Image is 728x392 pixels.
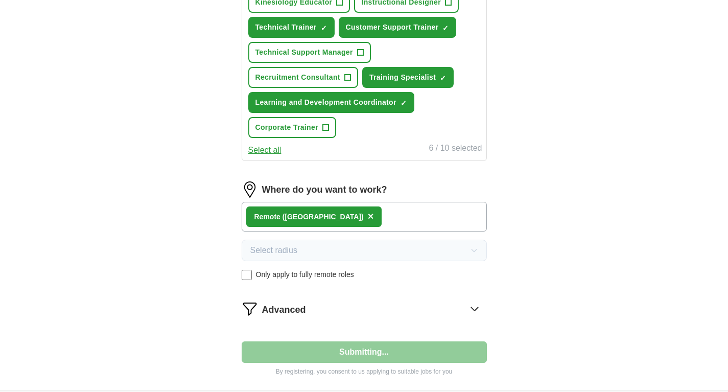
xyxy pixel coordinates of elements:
[242,270,252,280] input: Only apply to fully remote roles
[429,142,482,156] div: 6 / 10 selected
[250,244,298,257] span: Select radius
[254,212,364,222] div: Remote ([GEOGRAPHIC_DATA])
[242,181,258,198] img: location.png
[256,269,354,280] span: Only apply to fully remote roles
[242,301,258,317] img: filter
[242,240,487,261] button: Select radius
[255,97,396,108] span: Learning and Development Coordinator
[248,92,414,113] button: Learning and Development Coordinator✓
[346,22,439,33] span: Customer Support Trainer
[242,367,487,376] p: By registering, you consent to us applying to suitable jobs for you
[368,211,374,222] span: ×
[401,99,407,107] span: ✓
[248,42,371,63] button: Technical Support Manager
[248,117,336,138] button: Corporate Trainer
[262,183,387,197] label: Where do you want to work?
[248,17,335,38] button: Technical Trainer✓
[248,144,281,156] button: Select all
[255,122,318,133] span: Corporate Trainer
[368,209,374,224] button: ×
[255,72,340,83] span: Recruitment Consultant
[255,22,317,33] span: Technical Trainer
[362,67,454,88] button: Training Specialist✓
[339,17,457,38] button: Customer Support Trainer✓
[262,303,306,317] span: Advanced
[442,24,449,32] span: ✓
[255,47,353,58] span: Technical Support Manager
[440,74,446,82] span: ✓
[321,24,327,32] span: ✓
[369,72,436,83] span: Training Specialist
[248,67,358,88] button: Recruitment Consultant
[242,341,487,363] button: Submitting...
